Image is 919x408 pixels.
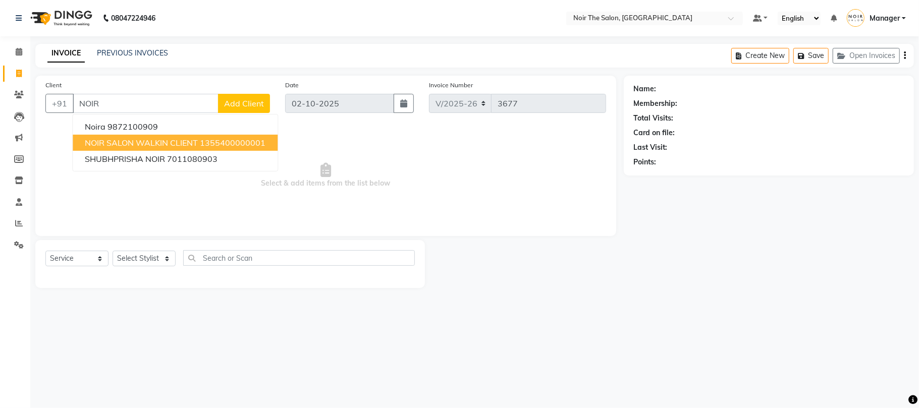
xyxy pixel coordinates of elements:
span: Select & add items from the list below [45,125,606,226]
button: Save [793,48,829,64]
div: Card on file: [634,128,675,138]
ngb-highlight: 9872100909 [107,122,158,132]
label: Client [45,81,62,90]
div: Membership: [634,98,678,109]
div: Name: [634,84,657,94]
label: Invoice Number [429,81,473,90]
button: Create New [731,48,789,64]
button: Add Client [218,94,270,113]
img: logo [26,4,95,32]
ngb-highlight: 1355400000001 [200,138,265,148]
span: NOIR SALON WALKIN CLIENT [85,138,198,148]
input: Search by Name/Mobile/Email/Code [73,94,219,113]
span: noira [85,122,105,132]
div: Total Visits: [634,113,674,124]
ngb-highlight: 7011080903 [167,154,218,164]
label: Date [285,81,299,90]
button: Open Invoices [833,48,900,64]
button: +91 [45,94,74,113]
img: Manager [847,9,864,27]
span: Add Client [224,98,264,108]
div: Points: [634,157,657,167]
span: Manager [870,13,900,24]
span: SHUBHPRISHA NOIR [85,154,165,164]
b: 08047224946 [111,4,155,32]
div: Last Visit: [634,142,668,153]
input: Search or Scan [183,250,415,266]
a: PREVIOUS INVOICES [97,48,168,57]
a: INVOICE [47,44,85,63]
